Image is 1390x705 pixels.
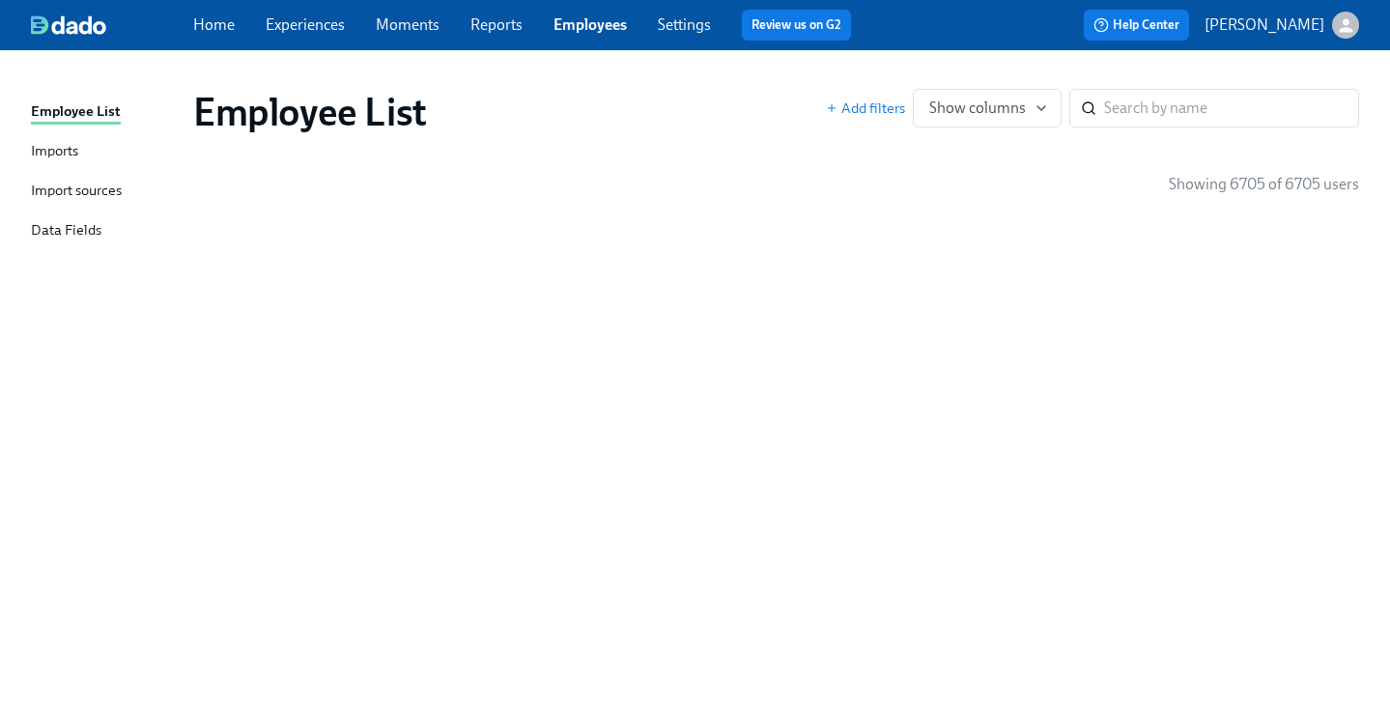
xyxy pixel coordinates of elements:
[31,140,178,164] a: Imports
[31,180,178,204] a: Import sources
[658,15,711,34] a: Settings
[31,219,101,243] div: Data Fields
[1205,14,1324,36] p: [PERSON_NAME]
[266,15,345,34] a: Experiences
[31,15,193,35] a: dado
[742,10,851,41] button: Review us on G2
[31,15,106,35] img: dado
[1084,10,1189,41] button: Help Center
[913,89,1062,127] button: Show columns
[1093,15,1179,35] span: Help Center
[31,100,178,125] a: Employee List
[31,219,178,243] a: Data Fields
[376,15,440,34] a: Moments
[1104,89,1359,127] input: Search by name
[31,180,122,204] div: Import sources
[31,100,121,125] div: Employee List
[752,15,841,35] a: Review us on G2
[1205,12,1359,39] button: [PERSON_NAME]
[193,15,235,34] a: Home
[1169,174,1359,195] p: Showing 6705 of 6705 users
[929,99,1045,118] span: Show columns
[193,89,427,135] h1: Employee List
[553,15,627,34] a: Employees
[31,140,78,164] div: Imports
[470,15,523,34] a: Reports
[826,99,905,118] button: Add filters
